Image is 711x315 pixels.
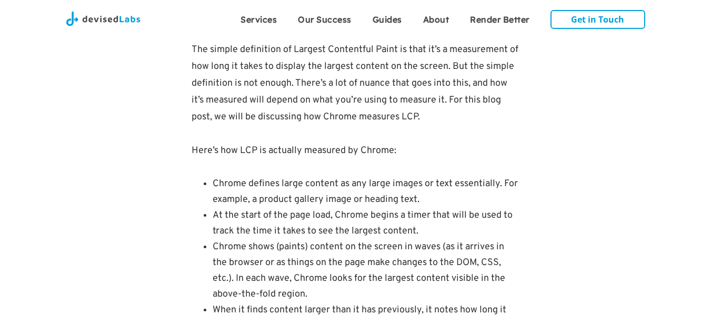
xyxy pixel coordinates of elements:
a: Render Better [459,5,540,32]
li: Chrome defines large content as any large images or text essentially. For example, a product gall... [213,176,520,208]
li: At the start of the page load, Chrome begins a timer that will be used to track the time it takes... [213,208,520,239]
a: About [413,5,460,32]
li: Chrome shows (paints) content on the screen in waves (as it arrives in the browser or as things o... [213,239,520,302]
a: Our Success [287,5,362,32]
strong: Get in Touch [571,14,624,25]
p: Here’s how LCP is actually measured by Chrome: [192,143,520,159]
p: The simple definition of Largest Contentful Paint is that it’s a measurement of how long it takes... [192,42,520,126]
a: Guides [362,5,413,32]
a: Get in Touch [550,10,645,29]
a: Services [230,5,287,32]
